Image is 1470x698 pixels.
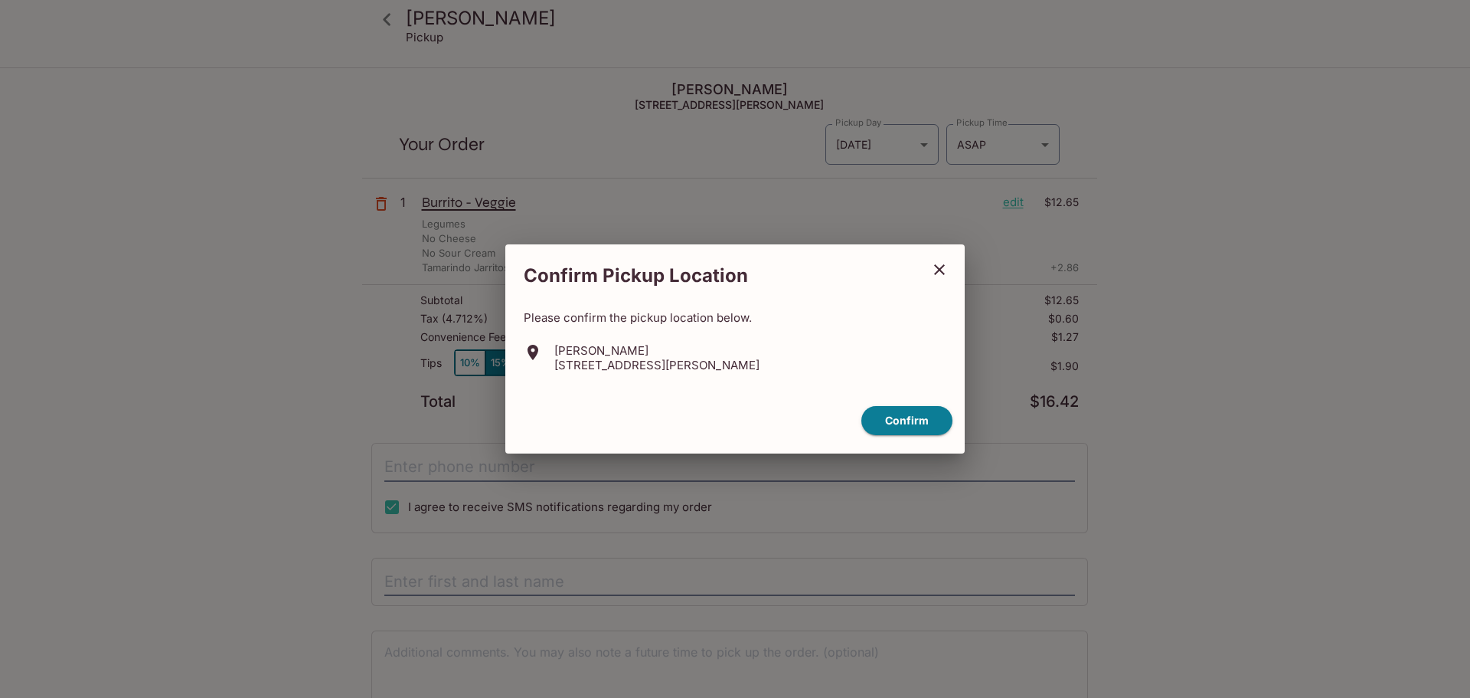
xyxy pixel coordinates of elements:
p: [STREET_ADDRESS][PERSON_NAME] [554,358,759,372]
p: [PERSON_NAME] [554,343,759,358]
button: close [920,251,959,289]
p: Please confirm the pickup location below. [524,310,946,325]
button: confirm [861,406,952,436]
h2: Confirm Pickup Location [505,257,920,295]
